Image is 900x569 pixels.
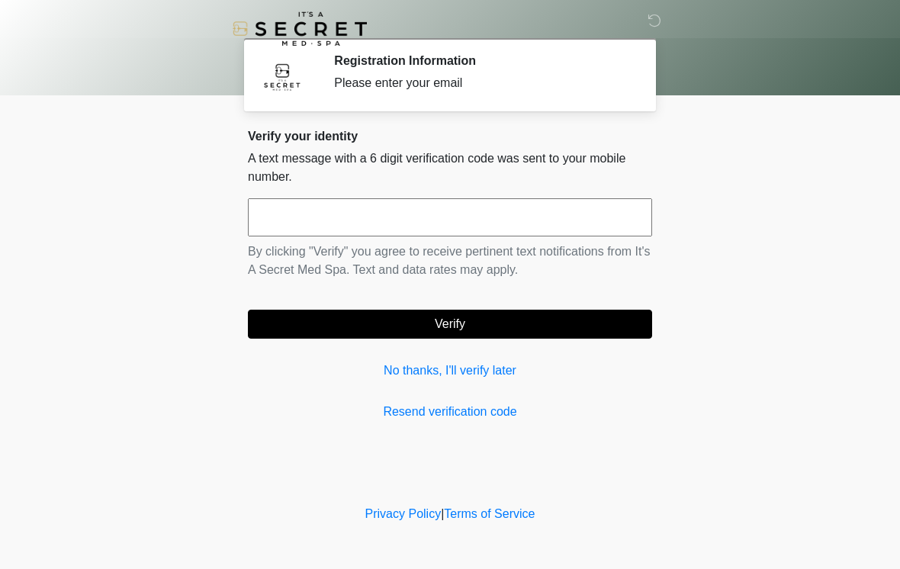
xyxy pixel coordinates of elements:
a: Terms of Service [444,507,535,520]
div: Please enter your email [334,74,629,92]
img: It's A Secret Med Spa Logo [233,11,367,46]
a: Resend verification code [248,403,652,421]
button: Verify [248,310,652,339]
a: Privacy Policy [365,507,442,520]
h2: Registration Information [334,53,629,68]
p: By clicking "Verify" you agree to receive pertinent text notifications from It's A Secret Med Spa... [248,243,652,279]
img: Agent Avatar [259,53,305,99]
a: No thanks, I'll verify later [248,362,652,380]
h2: Verify your identity [248,129,652,143]
p: A text message with a 6 digit verification code was sent to your mobile number. [248,149,652,186]
a: | [441,507,444,520]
